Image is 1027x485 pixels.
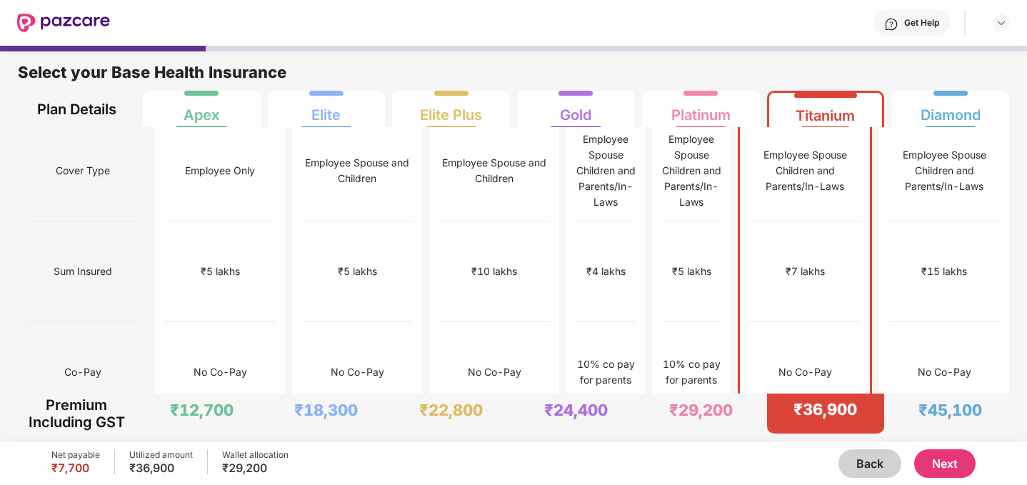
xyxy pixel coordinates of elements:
div: Platinum [671,95,731,124]
div: ₹15 lakhs [921,264,967,279]
span: Cover Type [56,157,110,184]
img: svg+xml;base64,PHN2ZyBpZD0iRHJvcGRvd24tMzJ4MzIiIHhtbG5zPSJodHRwOi8vd3d3LnczLm9yZy8yMDAwL3N2ZyIgd2... [996,17,1007,29]
img: svg+xml;base64,PHN2ZyBpZD0iSGVscC0zMngzMiIgeG1sbnM9Imh0dHA6Ly93d3cudzMub3JnLzIwMDAvc3ZnIiB3aWR0aD... [884,17,898,31]
div: Wallet allocation [222,449,289,461]
div: ₹4 lakhs [586,264,626,279]
div: Get Help [904,17,939,29]
div: ₹7,700 [51,461,100,475]
div: ₹7 lakhs [786,264,825,279]
div: ₹5 lakhs [338,264,377,279]
div: 10% co pay for parents [661,356,721,388]
div: Net payable [51,449,100,461]
div: ₹22,800 [419,400,483,420]
div: Employee Spouse Children and Parents/In-Laws [888,147,1000,194]
div: No Co-Pay [194,364,247,380]
div: No Co-Pay [778,364,832,380]
button: Back [838,449,901,478]
div: Employee Spouse Children and Parents/In-Laws [661,131,721,210]
div: ₹10 lakhs [471,264,517,279]
div: ₹36,900 [129,461,193,475]
div: No Co-Pay [918,364,971,380]
div: ₹24,400 [544,400,608,420]
div: Employee Spouse Children and Parents/In-Laws [749,147,861,194]
span: Co-Pay [64,359,101,386]
div: ₹12,700 [170,400,234,420]
div: ₹29,200 [222,461,289,475]
div: Utilized amount [129,449,193,461]
span: Sum Insured [54,258,112,285]
div: ₹29,200 [669,400,733,420]
div: Employee Spouse and Children [439,155,550,186]
button: Next [914,449,976,478]
div: No Co-Pay [468,364,521,380]
div: Elite Plus [420,95,482,124]
div: ₹18,300 [294,400,358,420]
div: Employee Spouse Children and Parents/In-Laws [576,131,636,210]
div: ₹36,900 [793,399,857,419]
div: Titanium [796,96,855,124]
div: 10% co pay for parents [576,356,636,388]
div: Employee Only [185,163,255,179]
div: No Co-Pay [331,364,384,380]
div: Premium Including GST [27,394,126,434]
div: Gold [560,95,591,124]
div: ₹45,100 [918,400,982,420]
div: Employee Spouse and Children [301,155,413,186]
div: Plan Details [27,91,126,127]
img: New Pazcare Logo [17,14,110,32]
div: ₹5 lakhs [201,264,240,279]
div: Select your Base Health Insurance [18,62,1009,91]
div: ₹5 lakhs [672,264,711,279]
div: Elite [311,95,341,124]
div: Diamond [921,95,981,124]
div: Apex [184,95,219,124]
